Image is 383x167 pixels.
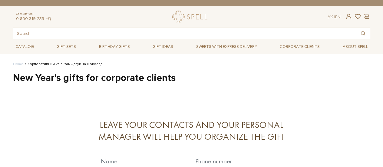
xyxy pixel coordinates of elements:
[13,72,370,85] h1: New Year's gifts for corporate clients
[46,16,52,21] a: telegram
[13,62,23,66] a: Home
[334,14,335,19] span: |
[356,28,370,39] button: Search
[52,119,331,143] div: Leave your contacts and your personal manager will help you organize the gift
[13,42,36,52] a: Catalog
[16,16,44,21] a: 0 800 319 233
[172,11,210,23] a: logo
[97,42,132,52] a: Birthday gifts
[340,42,370,52] a: About Spell
[13,28,356,39] input: Search
[277,42,322,52] a: Corporate clients
[54,42,78,52] a: Gift sets
[328,14,341,20] div: En
[150,42,176,52] a: Gift ideas
[23,62,103,67] li: Корпоративним клієнтам - друк на шоколаді
[194,42,259,52] a: Sweets with express delivery
[328,14,333,19] a: Ук
[16,12,52,16] span: Consultation:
